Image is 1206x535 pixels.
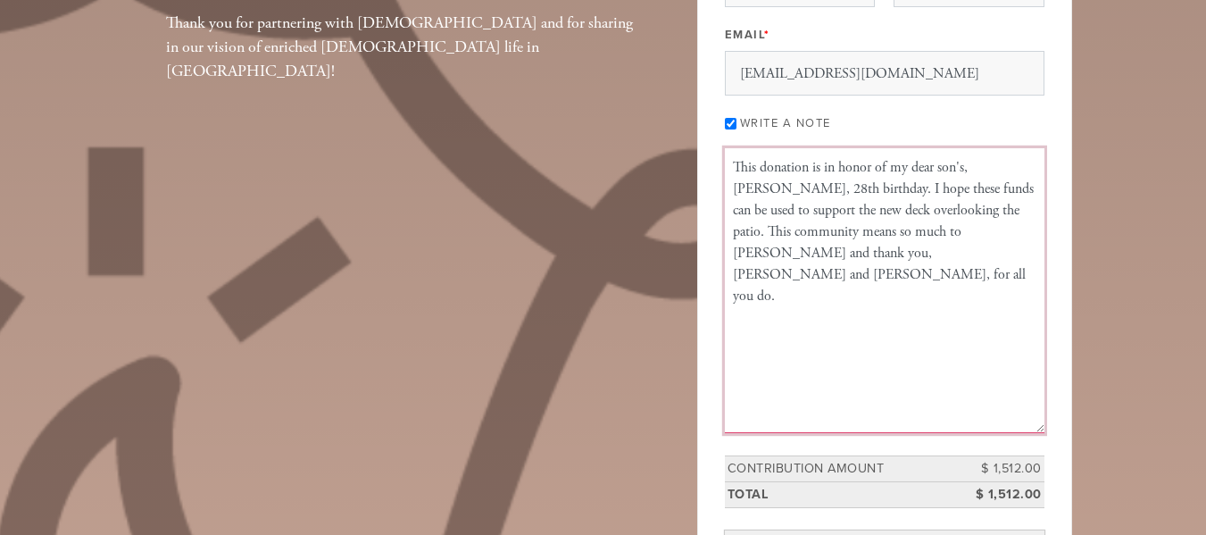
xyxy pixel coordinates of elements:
div: Thank you for partnering with [DEMOGRAPHIC_DATA] and for sharing in our vision of enriched [DEMOG... [166,11,639,83]
span: This field is required. [764,28,770,42]
td: $ 1,512.00 [964,481,1044,507]
td: $ 1,512.00 [964,456,1044,482]
label: Email [725,27,770,43]
td: Total [725,481,964,507]
label: Write a note [740,116,831,130]
td: Contribution Amount [725,456,964,482]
